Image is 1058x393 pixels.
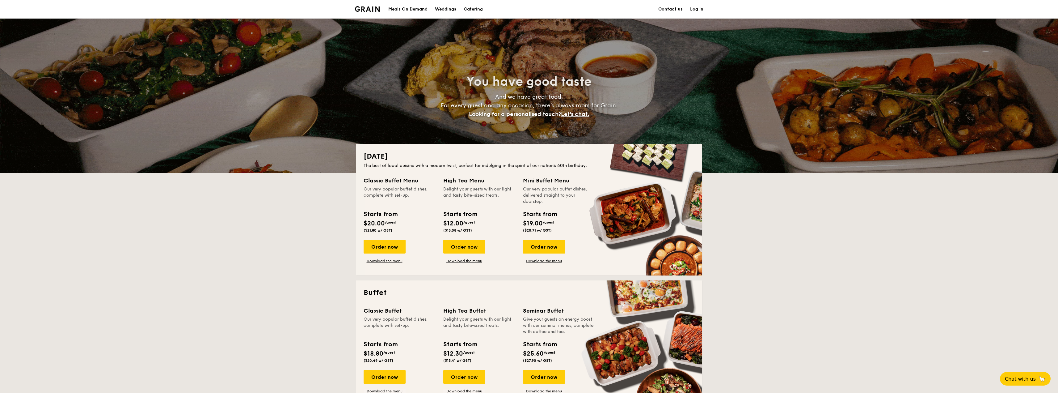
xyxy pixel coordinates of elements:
[443,316,516,335] div: Delight your guests with our light and tasty bite-sized treats.
[443,228,472,233] span: ($13.08 w/ GST)
[523,350,544,357] span: $25.60
[443,258,485,263] a: Download the menu
[443,210,477,219] div: Starts from
[443,350,463,357] span: $12.30
[364,240,406,254] div: Order now
[543,220,554,224] span: /guest
[523,210,557,219] div: Starts from
[364,370,406,384] div: Order now
[364,228,392,233] span: ($21.80 w/ GST)
[443,240,485,254] div: Order now
[443,186,516,205] div: Delight your guests with our light and tasty bite-sized treats.
[523,228,552,233] span: ($20.71 w/ GST)
[355,6,380,12] a: Logotype
[523,340,557,349] div: Starts from
[364,176,436,185] div: Classic Buffet Menu
[1005,376,1036,382] span: Chat with us
[544,350,555,355] span: /guest
[364,220,385,227] span: $20.00
[385,220,397,224] span: /guest
[523,220,543,227] span: $19.00
[1000,372,1051,386] button: Chat with us🦙
[364,358,393,363] span: ($20.49 w/ GST)
[364,186,436,205] div: Our very popular buffet dishes, complete with set-up.
[523,358,552,363] span: ($27.90 w/ GST)
[443,340,477,349] div: Starts from
[355,6,380,12] img: Grain
[561,111,589,117] span: Let's chat.
[523,240,565,254] div: Order now
[523,316,595,335] div: Give your guests an energy boost with our seminar menus, complete with coffee and tea.
[443,176,516,185] div: High Tea Menu
[443,220,463,227] span: $12.00
[463,220,475,224] span: /guest
[443,370,485,384] div: Order now
[443,306,516,315] div: High Tea Buffet
[1038,375,1046,382] span: 🦙
[364,163,695,169] div: The best of local cuisine with a modern twist, perfect for indulging in the spirit of our nation’...
[364,306,436,315] div: Classic Buffet
[523,176,595,185] div: Mini Buffet Menu
[364,210,397,219] div: Starts from
[463,350,475,355] span: /guest
[523,186,595,205] div: Our very popular buffet dishes, delivered straight to your doorstep.
[523,370,565,384] div: Order now
[364,152,695,161] h2: [DATE]
[523,306,595,315] div: Seminar Buffet
[523,258,565,263] a: Download the menu
[364,288,695,298] h2: Buffet
[364,340,397,349] div: Starts from
[443,358,471,363] span: ($13.41 w/ GST)
[364,258,406,263] a: Download the menu
[364,350,383,357] span: $18.80
[383,350,395,355] span: /guest
[364,316,436,335] div: Our very popular buffet dishes, complete with set-up.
